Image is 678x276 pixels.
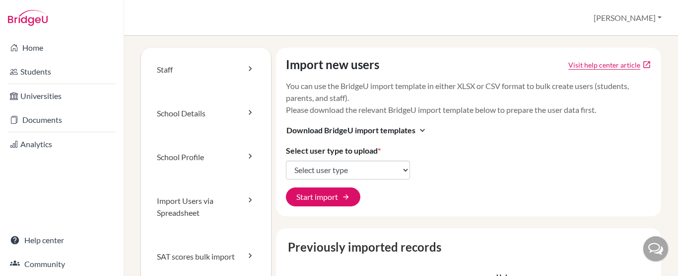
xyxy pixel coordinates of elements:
[642,60,651,69] a: open_in_new
[568,60,640,70] a: Click to open Tracking student registration article in a new tab
[589,8,666,27] button: [PERSON_NAME]
[286,124,415,136] span: Download BridgeU import templates
[141,135,271,179] a: School Profile
[141,48,271,92] a: Staff
[284,238,653,256] caption: Previously imported records
[2,86,122,106] a: Universities
[417,125,427,135] i: expand_more
[2,254,122,274] a: Community
[8,10,48,26] img: Bridge-U
[286,145,381,157] label: Select user type to upload
[286,80,651,116] p: You can use the BridgeU import template in either XLSX or CSV format to bulk create users (studen...
[2,134,122,154] a: Analytics
[286,124,428,137] button: Download BridgeU import templatesexpand_more
[2,230,122,250] a: Help center
[342,193,350,201] span: arrow_forward
[286,187,360,206] button: Start import
[286,58,379,72] h4: Import new users
[2,62,122,82] a: Students
[2,110,122,130] a: Documents
[2,38,122,58] a: Home
[141,179,271,235] a: Import Users via Spreadsheet
[141,92,271,135] a: School Details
